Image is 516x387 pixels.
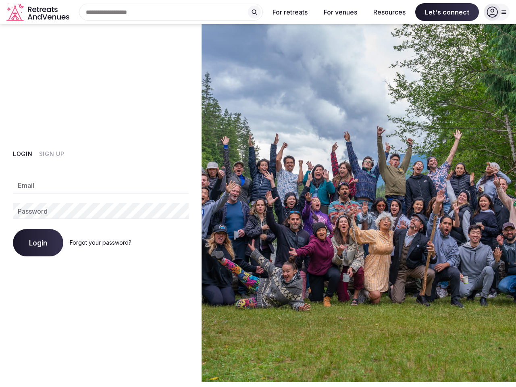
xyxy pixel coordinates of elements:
[13,150,33,158] button: Login
[367,3,412,21] button: Resources
[6,3,71,21] a: Visit the homepage
[6,3,71,21] svg: Retreats and Venues company logo
[266,3,314,21] button: For retreats
[29,239,47,247] span: Login
[317,3,364,21] button: For venues
[415,3,479,21] span: Let's connect
[70,239,131,246] a: Forgot your password?
[39,150,64,158] button: Sign Up
[13,229,63,256] button: Login
[202,24,516,382] img: My Account Background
